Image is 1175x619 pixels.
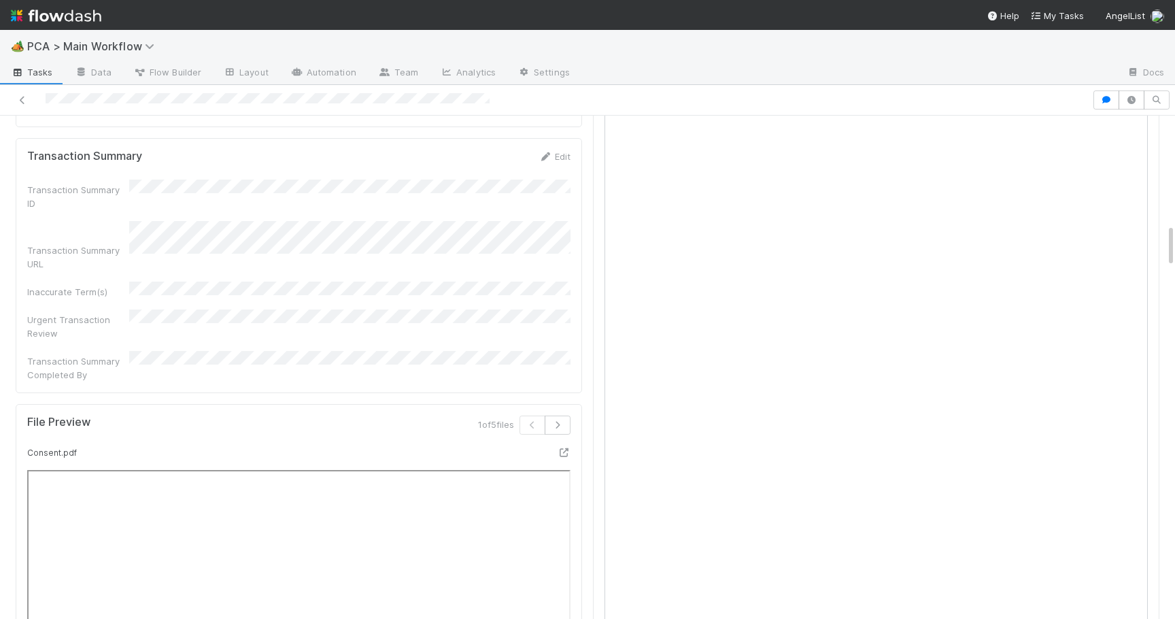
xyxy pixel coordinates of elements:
img: logo-inverted-e16ddd16eac7371096b0.svg [11,4,101,27]
img: avatar_ba0ef937-97b0-4cb1-a734-c46f876909ef.png [1151,10,1164,23]
div: Inaccurate Term(s) [27,285,129,299]
a: Analytics [429,63,507,84]
a: Data [64,63,122,84]
div: Urgent Transaction Review [27,313,129,340]
span: Flow Builder [133,65,201,79]
span: PCA > Main Workflow [27,39,161,53]
div: Transaction Summary URL [27,244,129,271]
span: My Tasks [1030,10,1084,21]
div: Help [987,9,1019,22]
span: Tasks [11,65,53,79]
a: Flow Builder [122,63,212,84]
span: 1 of 5 files [478,418,514,431]
a: Docs [1116,63,1175,84]
div: Transaction Summary Completed By [27,354,129,382]
span: AngelList [1106,10,1145,21]
h5: Transaction Summary [27,150,142,163]
a: Settings [507,63,581,84]
div: Transaction Summary ID [27,183,129,210]
a: My Tasks [1030,9,1084,22]
small: Consent.pdf [27,448,77,458]
h5: File Preview [27,416,90,429]
span: 🏕️ [11,40,24,52]
a: Automation [279,63,367,84]
a: Team [367,63,429,84]
a: Layout [212,63,279,84]
a: Edit [539,151,571,162]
